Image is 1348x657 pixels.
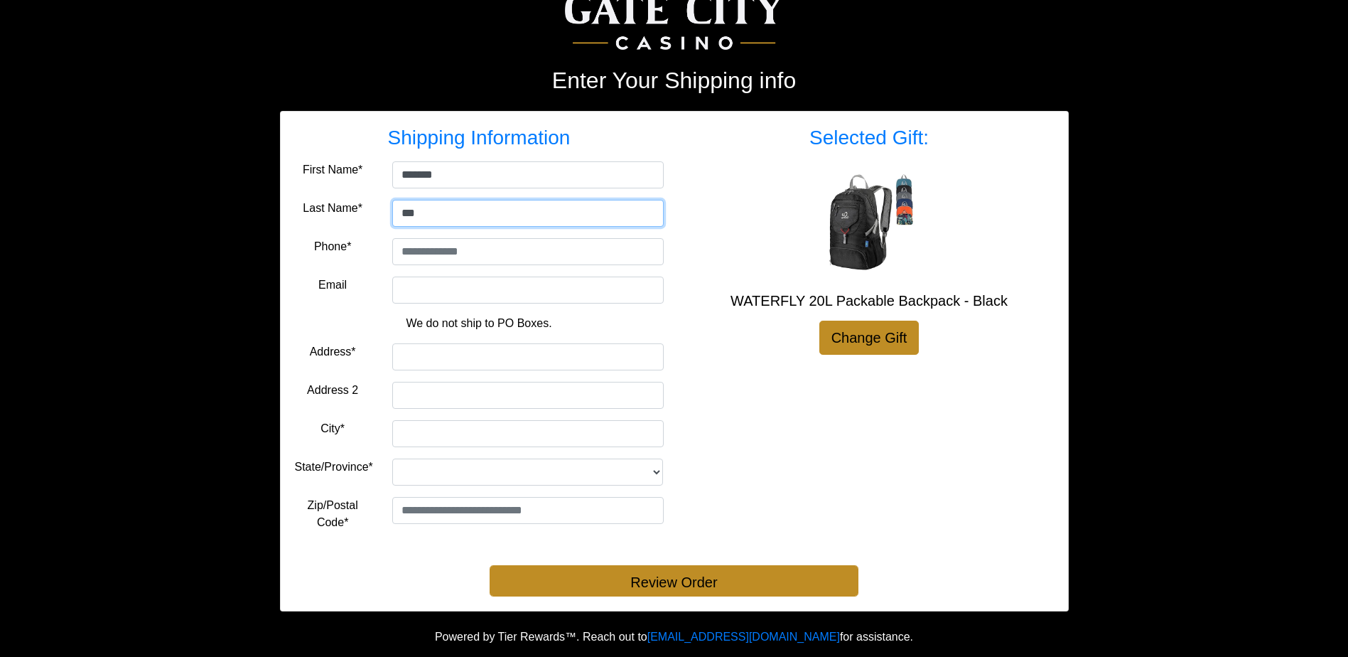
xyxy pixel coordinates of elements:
[310,343,356,360] label: Address*
[435,631,913,643] span: Powered by Tier Rewards™. Reach out to for assistance.
[303,200,362,217] label: Last Name*
[685,126,1054,150] h3: Selected Gift:
[819,321,920,355] a: Change Gift
[320,420,345,437] label: City*
[306,315,653,332] p: We do not ship to PO Boxes.
[307,382,358,399] label: Address 2
[303,161,362,178] label: First Name*
[295,459,373,476] label: State/Province*
[647,631,840,643] a: [EMAIL_ADDRESS][DOMAIN_NAME]
[490,565,858,597] button: Review Order
[280,67,1069,94] h2: Enter Your Shipping info
[685,292,1054,309] h5: WATERFLY 20L Packable Backpack - Black
[812,167,926,281] img: WATERFLY 20L Packable Backpack - Black
[295,126,664,150] h3: Shipping Information
[314,238,352,255] label: Phone*
[295,497,371,531] label: Zip/Postal Code*
[318,277,347,294] label: Email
